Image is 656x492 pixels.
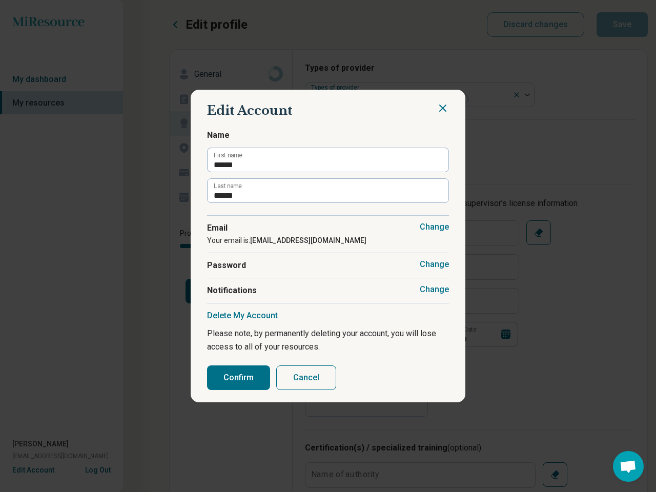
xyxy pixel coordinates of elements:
span: Notifications [207,284,449,297]
h2: Edit Account [207,102,449,119]
button: Change [420,259,449,270]
strong: [EMAIL_ADDRESS][DOMAIN_NAME] [250,236,366,244]
button: Cancel [276,365,336,390]
button: Change [420,284,449,295]
span: Name [207,129,449,141]
button: Delete My Account [207,311,278,321]
span: Password [207,259,449,272]
p: Please note, by permanently deleting your account, you will lose access to all of your resources. [207,327,449,353]
span: Your email is: [207,236,366,244]
button: Confirm [207,365,270,390]
button: Change [420,222,449,232]
span: Email [207,222,449,234]
button: Close [437,102,449,114]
